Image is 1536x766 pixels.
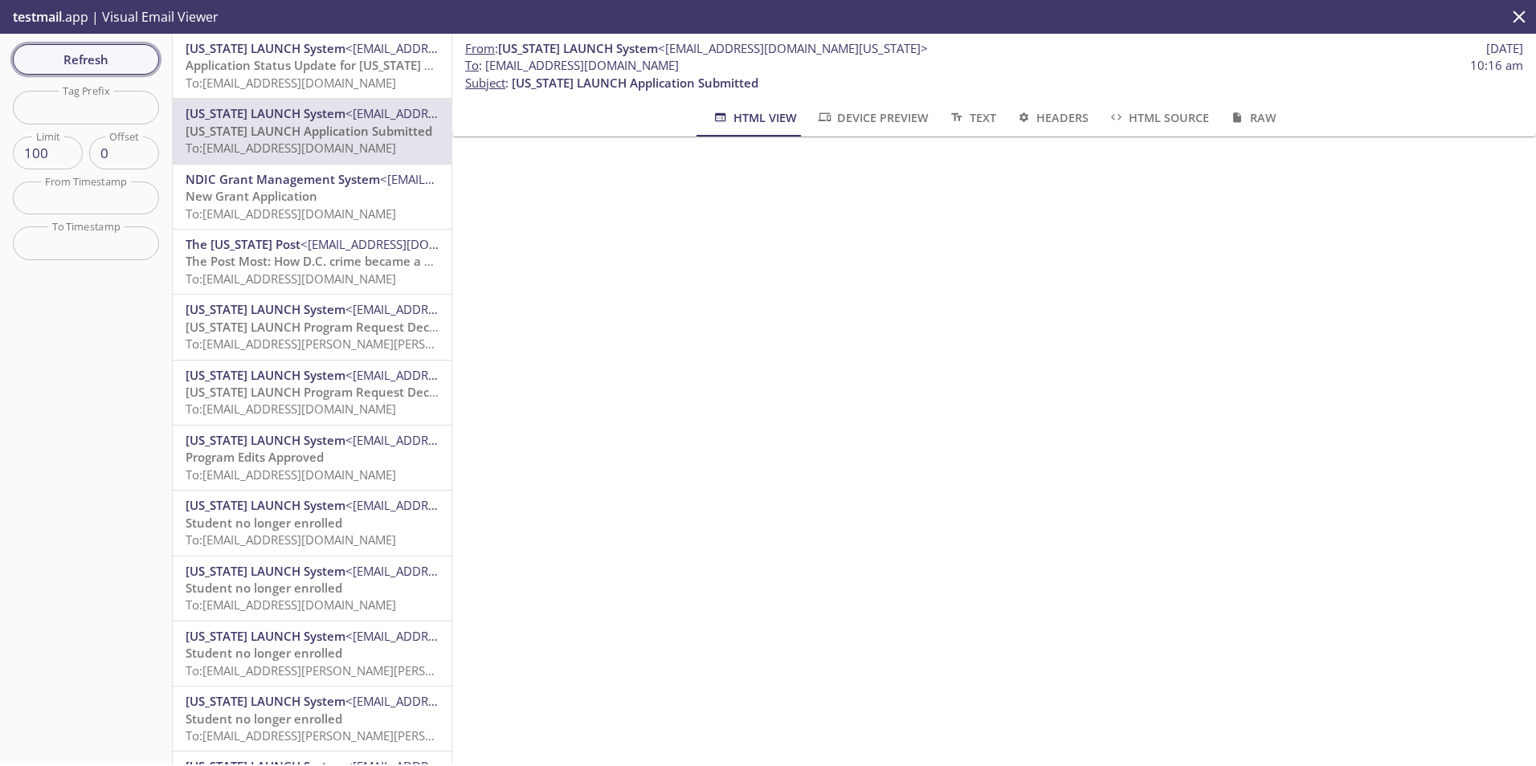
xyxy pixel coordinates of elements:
[345,40,615,56] span: <[EMAIL_ADDRESS][DOMAIN_NAME][US_STATE]>
[186,336,581,352] span: To: [EMAIL_ADDRESS][PERSON_NAME][PERSON_NAME][DOMAIN_NAME]
[186,467,396,483] span: To: [EMAIL_ADDRESS][DOMAIN_NAME]
[345,432,615,448] span: <[EMAIL_ADDRESS][DOMAIN_NAME][US_STATE]>
[173,556,451,621] div: [US_STATE] LAUNCH System<[EMAIL_ADDRESS][DOMAIN_NAME][US_STATE]>Student no longer enrolledTo:[EMA...
[186,319,456,335] span: [US_STATE] LAUNCH Program Request Decision
[173,99,451,163] div: [US_STATE] LAUNCH System<[EMAIL_ADDRESS][DOMAIN_NAME][US_STATE]>[US_STATE] LAUNCH Application Sub...
[186,711,342,727] span: Student no longer enrolled
[345,301,615,317] span: <[EMAIL_ADDRESS][DOMAIN_NAME][US_STATE]>
[186,662,581,678] span: To: [EMAIL_ADDRESS][PERSON_NAME][PERSON_NAME][DOMAIN_NAME]
[345,497,615,513] span: <[EMAIL_ADDRESS][DOMAIN_NAME][US_STATE]>
[186,597,396,613] span: To: [EMAIL_ADDRESS][DOMAIN_NAME]
[186,432,345,448] span: [US_STATE] LAUNCH System
[948,108,995,128] span: Text
[173,295,451,359] div: [US_STATE] LAUNCH System<[EMAIL_ADDRESS][DOMAIN_NAME][US_STATE]>[US_STATE] LAUNCH Program Request...
[173,230,451,294] div: The [US_STATE] Post<[EMAIL_ADDRESS][DOMAIN_NAME]>The Post Most: How D.C. crime became a symbol — ...
[1470,57,1523,74] span: 10:16 am
[1228,108,1276,128] span: Raw
[186,206,396,222] span: To: [EMAIL_ADDRESS][DOMAIN_NAME]
[816,108,929,128] span: Device Preview
[186,271,396,287] span: To: [EMAIL_ADDRESS][DOMAIN_NAME]
[186,693,345,709] span: [US_STATE] LAUNCH System
[186,253,701,269] span: The Post Most: How D.C. crime became a symbol — and a target — for MAGA and beyond
[498,40,658,56] span: [US_STATE] LAUNCH System
[465,40,928,57] span: :
[173,34,451,98] div: [US_STATE] LAUNCH System<[EMAIL_ADDRESS][DOMAIN_NAME][US_STATE]>Application Status Update for [US...
[345,105,615,121] span: <[EMAIL_ADDRESS][DOMAIN_NAME][US_STATE]>
[26,49,146,70] span: Refresh
[345,628,615,644] span: <[EMAIL_ADDRESS][DOMAIN_NAME][US_STATE]>
[186,497,345,513] span: [US_STATE] LAUNCH System
[465,57,479,73] span: To
[186,236,300,252] span: The [US_STATE] Post
[186,645,342,661] span: Student no longer enrolled
[186,123,432,139] span: [US_STATE] LAUNCH Application Submitted
[186,140,396,156] span: To: [EMAIL_ADDRESS][DOMAIN_NAME]
[173,621,451,686] div: [US_STATE] LAUNCH System<[EMAIL_ADDRESS][DOMAIN_NAME][US_STATE]>Student no longer enrolledTo:[EMA...
[345,693,615,709] span: <[EMAIL_ADDRESS][DOMAIN_NAME][US_STATE]>
[173,687,451,751] div: [US_STATE] LAUNCH System<[EMAIL_ADDRESS][DOMAIN_NAME][US_STATE]>Student no longer enrolledTo:[EMA...
[173,165,451,229] div: NDIC Grant Management System<[EMAIL_ADDRESS][DOMAIN_NAME]>New Grant ApplicationTo:[EMAIL_ADDRESS]...
[173,426,451,490] div: [US_STATE] LAUNCH System<[EMAIL_ADDRESS][DOMAIN_NAME][US_STATE]>Program Edits ApprovedTo:[EMAIL_A...
[173,361,451,425] div: [US_STATE] LAUNCH System<[EMAIL_ADDRESS][DOMAIN_NAME][US_STATE]>[US_STATE] LAUNCH Program Request...
[1108,108,1209,128] span: HTML Source
[512,75,758,91] span: [US_STATE] LAUNCH Application Submitted
[300,236,509,252] span: <[EMAIL_ADDRESS][DOMAIN_NAME]>
[345,563,615,579] span: <[EMAIL_ADDRESS][DOMAIN_NAME][US_STATE]>
[712,108,796,128] span: HTML View
[13,8,62,26] span: testmail
[186,75,396,91] span: To: [EMAIL_ADDRESS][DOMAIN_NAME]
[465,57,1523,92] p: :
[186,301,345,317] span: [US_STATE] LAUNCH System
[658,40,928,56] span: <[EMAIL_ADDRESS][DOMAIN_NAME][US_STATE]>
[186,532,396,548] span: To: [EMAIL_ADDRESS][DOMAIN_NAME]
[13,44,159,75] button: Refresh
[186,515,342,531] span: Student no longer enrolled
[186,580,342,596] span: Student no longer enrolled
[465,75,505,91] span: Subject
[345,367,615,383] span: <[EMAIL_ADDRESS][DOMAIN_NAME][US_STATE]>
[186,171,380,187] span: NDIC Grant Management System
[465,57,679,74] span: : [EMAIL_ADDRESS][DOMAIN_NAME]
[186,449,324,465] span: Program Edits Approved
[1015,108,1089,128] span: Headers
[186,628,345,644] span: [US_STATE] LAUNCH System
[186,727,581,744] span: To: [EMAIL_ADDRESS][PERSON_NAME][PERSON_NAME][DOMAIN_NAME]
[186,367,345,383] span: [US_STATE] LAUNCH System
[380,171,588,187] span: <[EMAIL_ADDRESS][DOMAIN_NAME]>
[173,491,451,555] div: [US_STATE] LAUNCH System<[EMAIL_ADDRESS][DOMAIN_NAME][US_STATE]>Student no longer enrolledTo:[EMA...
[465,40,495,56] span: From
[186,384,456,400] span: [US_STATE] LAUNCH Program Request Decision
[186,563,345,579] span: [US_STATE] LAUNCH System
[186,57,511,73] span: Application Status Update for [US_STATE] LAUNCH Grant
[1486,40,1523,57] span: [DATE]
[186,105,345,121] span: [US_STATE] LAUNCH System
[186,401,396,417] span: To: [EMAIL_ADDRESS][DOMAIN_NAME]
[186,188,317,204] span: New Grant Application
[186,40,345,56] span: [US_STATE] LAUNCH System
